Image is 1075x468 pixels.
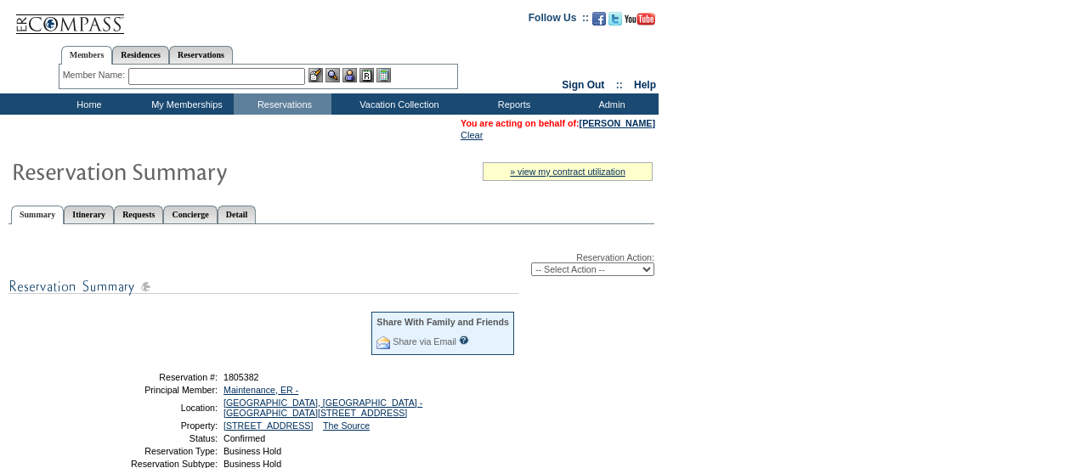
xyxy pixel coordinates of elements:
[163,206,217,223] a: Concierge
[561,93,659,115] td: Admin
[96,446,218,456] td: Reservation Type:
[461,130,483,140] a: Clear
[64,206,114,223] a: Itinerary
[461,118,655,128] span: You are acting on behalf of:
[393,336,456,347] a: Share via Email
[61,46,113,65] a: Members
[96,433,218,443] td: Status:
[96,385,218,395] td: Principal Member:
[510,166,625,177] a: » view my contract utilization
[114,206,163,223] a: Requests
[580,118,655,128] a: [PERSON_NAME]
[169,46,233,64] a: Reservations
[562,79,604,91] a: Sign Out
[112,46,169,64] a: Residences
[8,252,654,276] div: Reservation Action:
[223,398,422,418] a: [GEOGRAPHIC_DATA], [GEOGRAPHIC_DATA] - [GEOGRAPHIC_DATA][STREET_ADDRESS]
[218,206,257,223] a: Detail
[625,17,655,27] a: Subscribe to our YouTube Channel
[11,154,351,188] img: Reservaton Summary
[223,372,259,382] span: 1805382
[616,79,623,91] span: ::
[234,93,331,115] td: Reservations
[608,17,622,27] a: Follow us on Twitter
[308,68,323,82] img: b_edit.gif
[63,68,128,82] div: Member Name:
[342,68,357,82] img: Impersonate
[359,68,374,82] img: Reservations
[459,335,469,345] input: What is this?
[96,420,218,431] td: Property:
[8,276,518,297] img: subTtlResSummary.gif
[634,79,656,91] a: Help
[223,385,298,395] a: Maintenance, ER -
[625,13,655,25] img: Subscribe to our YouTube Channel
[38,93,136,115] td: Home
[136,93,234,115] td: My Memberships
[223,446,281,456] span: Business Hold
[11,206,64,224] a: Summary
[223,420,313,431] a: [STREET_ADDRESS]
[331,93,463,115] td: Vacation Collection
[376,317,509,327] div: Share With Family and Friends
[608,12,622,25] img: Follow us on Twitter
[592,17,606,27] a: Become our fan on Facebook
[323,420,370,431] a: The Source
[96,398,218,418] td: Location:
[529,10,589,31] td: Follow Us ::
[376,68,391,82] img: b_calculator.gif
[223,433,265,443] span: Confirmed
[463,93,561,115] td: Reports
[325,68,340,82] img: View
[96,372,218,382] td: Reservation #:
[592,12,606,25] img: Become our fan on Facebook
